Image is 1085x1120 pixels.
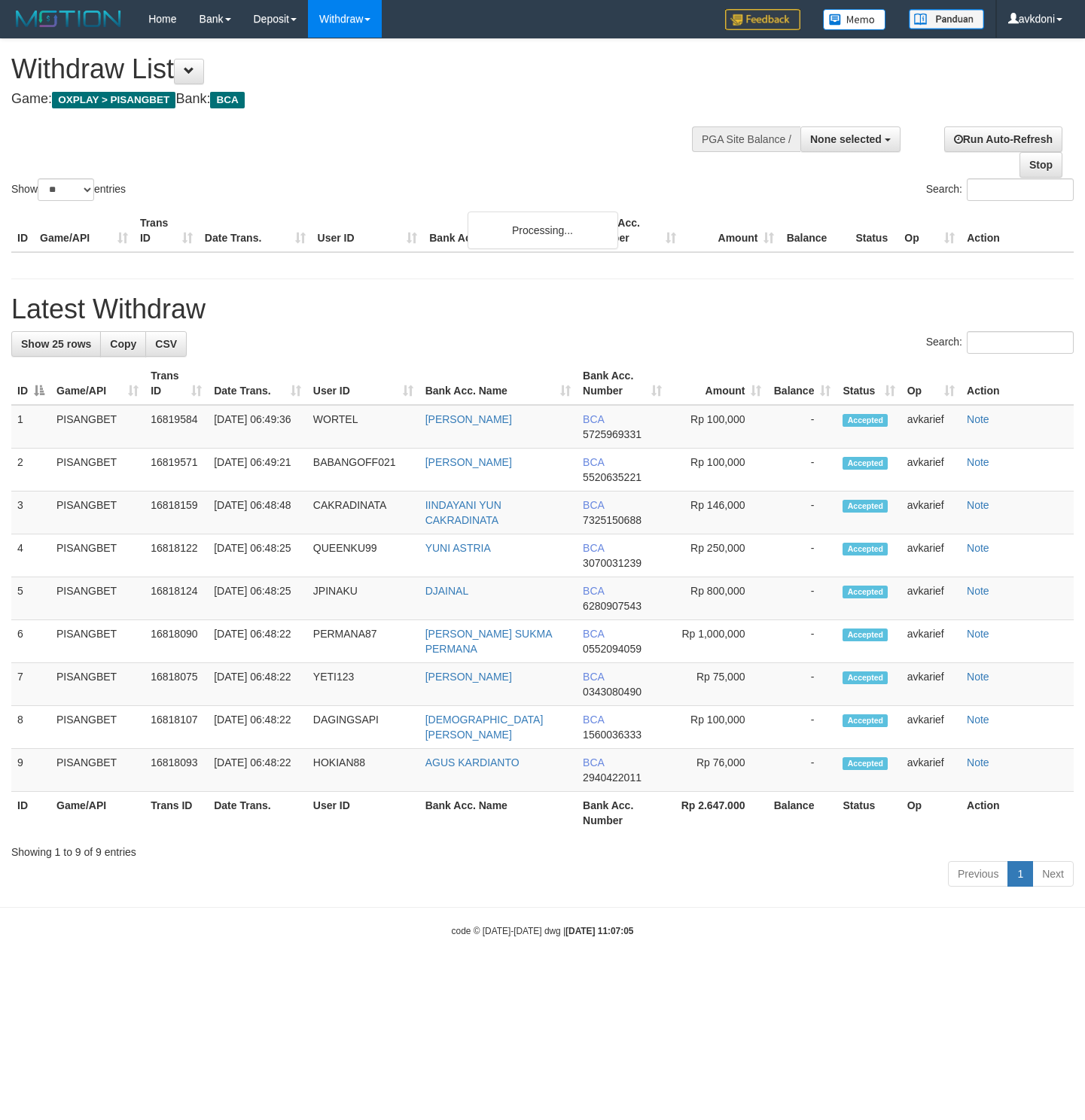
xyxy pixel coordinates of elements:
td: PISANGBET [50,534,145,577]
td: avkarief [901,749,961,792]
a: Show 25 rows [11,331,101,357]
a: [PERSON_NAME] [425,456,512,468]
th: Amount: activate to sort column ascending [668,362,767,405]
td: PISANGBET [50,706,145,749]
select: Showentries [38,178,94,201]
th: Bank Acc. Number [577,792,668,835]
td: JPINAKU [307,577,419,620]
span: Show 25 rows [21,338,91,350]
td: [DATE] 06:49:21 [208,449,307,492]
a: Previous [948,861,1008,887]
span: Accepted [843,457,888,470]
th: Date Trans. [199,209,312,252]
a: Copy [100,331,146,357]
td: - [767,534,837,577]
h1: Withdraw List [11,54,709,84]
th: Game/API [34,209,134,252]
input: Search: [967,331,1074,354]
small: code © [DATE]-[DATE] dwg | [452,926,634,936]
div: PGA Site Balance / [692,126,800,152]
td: PISANGBET [50,577,145,620]
span: BCA [210,92,244,108]
span: Copy 6280907543 to clipboard [583,600,642,612]
span: Accepted [843,414,888,427]
th: Balance [767,792,837,835]
td: BABANGOFF021 [307,449,419,492]
span: BCA [583,585,604,597]
a: Note [967,671,989,683]
th: Amount [682,209,781,252]
a: [PERSON_NAME] [425,671,512,683]
td: - [767,663,837,706]
span: BCA [583,671,604,683]
a: IINDAYANI YUN CAKRADINATA [425,499,501,526]
span: BCA [583,499,604,511]
div: Processing... [468,212,618,249]
span: Copy 0343080490 to clipboard [583,686,642,698]
a: CSV [145,331,187,357]
td: avkarief [901,405,961,449]
td: 16818124 [145,577,208,620]
td: WORTEL [307,405,419,449]
th: User ID: activate to sort column ascending [307,362,419,405]
td: PISANGBET [50,492,145,534]
td: avkarief [901,449,961,492]
td: 9 [11,749,50,792]
th: Rp 2.647.000 [668,792,767,835]
td: Rp 100,000 [668,706,767,749]
td: Rp 76,000 [668,749,767,792]
td: Rp 800,000 [668,577,767,620]
td: - [767,492,837,534]
td: [DATE] 06:49:36 [208,405,307,449]
td: - [767,577,837,620]
th: Bank Acc. Name: activate to sort column ascending [419,362,577,405]
td: 7 [11,663,50,706]
span: Accepted [843,714,888,727]
span: Accepted [843,757,888,770]
span: BCA [583,542,604,554]
td: Rp 1,000,000 [668,620,767,663]
label: Show entries [11,178,126,201]
th: Bank Acc. Number [584,209,682,252]
a: Note [967,542,989,554]
span: Accepted [843,586,888,598]
td: 16818093 [145,749,208,792]
td: - [767,405,837,449]
th: Trans ID: activate to sort column ascending [145,362,208,405]
td: 5 [11,577,50,620]
span: Accepted [843,500,888,513]
th: Balance [780,209,849,252]
td: Rp 146,000 [668,492,767,534]
th: Game/API [50,792,145,835]
th: Trans ID [134,209,199,252]
a: Note [967,628,989,640]
th: Status: activate to sort column ascending [837,362,901,405]
th: ID [11,209,34,252]
td: Rp 100,000 [668,449,767,492]
td: 8 [11,706,50,749]
a: [PERSON_NAME] [425,413,512,425]
span: Copy 5725969331 to clipboard [583,428,642,440]
th: Status [837,792,901,835]
th: Date Trans. [208,792,307,835]
td: 16818075 [145,663,208,706]
td: 16818122 [145,534,208,577]
img: Button%20Memo.svg [823,9,886,30]
td: YETI123 [307,663,419,706]
a: AGUS KARDIANTO [425,756,520,768]
td: avkarief [901,706,961,749]
img: panduan.png [909,9,984,29]
th: Game/API: activate to sort column ascending [50,362,145,405]
th: Op [898,209,961,252]
th: User ID [312,209,424,252]
a: Note [967,585,989,597]
h4: Game: Bank: [11,92,709,107]
td: [DATE] 06:48:22 [208,749,307,792]
td: [DATE] 06:48:22 [208,620,307,663]
a: Run Auto-Refresh [944,126,1062,152]
span: BCA [583,756,604,768]
label: Search: [926,331,1074,354]
span: None selected [810,133,882,145]
td: Rp 75,000 [668,663,767,706]
th: Bank Acc. Number: activate to sort column ascending [577,362,668,405]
